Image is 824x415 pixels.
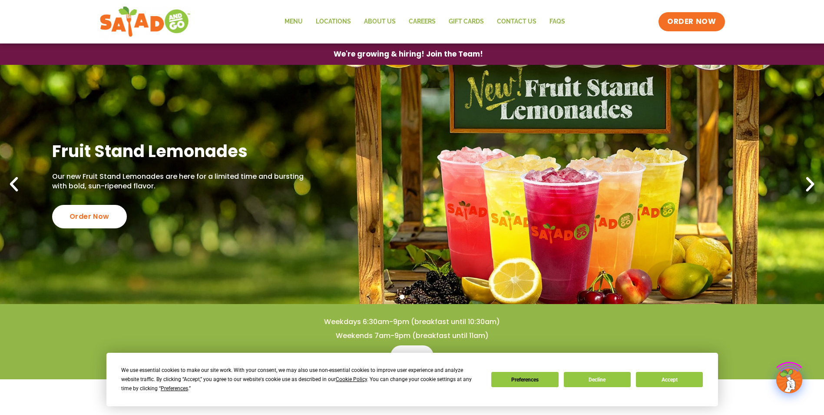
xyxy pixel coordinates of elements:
button: Accept [636,372,703,387]
a: Locations [309,12,357,32]
span: Preferences [161,385,188,392]
h2: Fruit Stand Lemonades [52,141,307,162]
a: Menu [390,345,434,366]
p: Our new Fruit Stand Lemonades are here for a limited time and bursting with bold, sun-ripened fla... [52,172,307,191]
span: Menu [401,351,423,361]
span: We're growing & hiring! Join the Team! [334,50,483,58]
div: Next slide [801,175,820,194]
button: Decline [564,372,631,387]
a: Menu [278,12,309,32]
div: Order Now [52,205,127,228]
button: Preferences [491,372,558,387]
a: Careers [402,12,442,32]
nav: Menu [278,12,572,32]
span: ORDER NOW [667,17,716,27]
a: ORDER NOW [659,12,725,31]
a: We're growing & hiring! Join the Team! [321,44,496,64]
div: We use essential cookies to make our site work. With your consent, we may also use non-essential ... [121,366,481,393]
img: new-SAG-logo-768×292 [99,4,191,39]
a: GIFT CARDS [442,12,490,32]
div: Cookie Consent Prompt [106,353,718,406]
span: Go to slide 3 [420,295,424,299]
span: Cookie Policy [336,376,367,382]
div: Previous slide [4,175,23,194]
a: Contact Us [490,12,543,32]
h4: Weekdays 6:30am-9pm (breakfast until 10:30am) [17,317,807,327]
a: About Us [357,12,402,32]
span: Go to slide 1 [400,295,404,299]
span: Go to slide 2 [410,295,414,299]
a: FAQs [543,12,572,32]
h4: Weekends 7am-9pm (breakfast until 11am) [17,331,807,341]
